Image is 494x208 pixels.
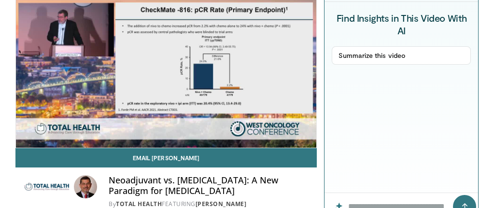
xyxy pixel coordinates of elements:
[109,175,309,196] h4: Neoadjuvant vs. [MEDICAL_DATA]: A New Paradigm for [MEDICAL_DATA]
[116,200,162,208] a: Total Health
[15,148,317,167] a: Email [PERSON_NAME]
[196,200,247,208] a: [PERSON_NAME]
[332,12,471,37] h4: Find Insights in This Video With AI
[23,175,71,198] img: Total Health
[332,46,471,65] button: Summarize this video
[74,175,97,198] img: Avatar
